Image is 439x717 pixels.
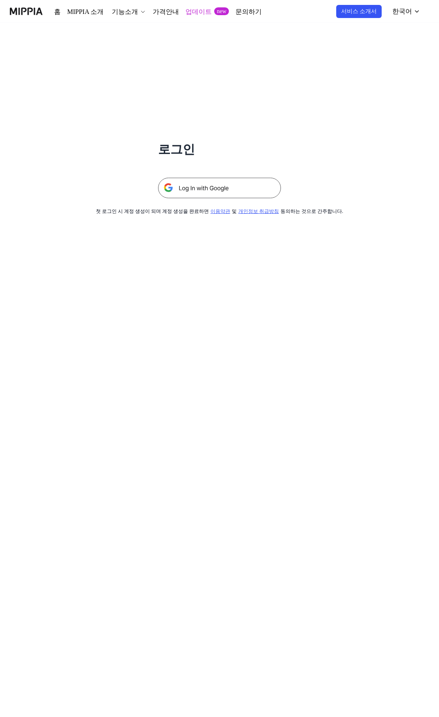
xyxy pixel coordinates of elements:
button: 서비스 소개서 [344,5,384,18]
a: 문의하기 [224,7,247,17]
div: new [201,7,217,16]
a: 이용약관 [212,208,229,214]
a: 홈 [54,7,60,17]
a: 개인정보 취급방침 [236,208,270,214]
h1: 로그인 [158,141,281,158]
button: 기능소개 [107,7,140,17]
button: 한국어 [388,3,425,20]
a: 가격안내 [147,7,170,17]
img: 구글 로그인 버튼 [158,178,281,198]
div: 기능소개 [107,7,134,17]
div: 첫 로그인 시 계정 생성이 되며 계정 생성을 완료하면 및 동의하는 것으로 간주합니다. [115,208,324,215]
a: MIPPIA 소개 [66,7,101,17]
div: 한국어 [393,7,414,16]
a: 업데이트 [176,7,199,17]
